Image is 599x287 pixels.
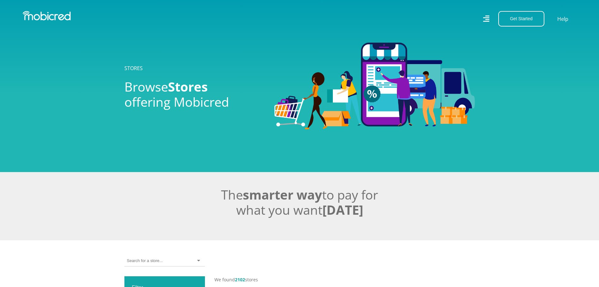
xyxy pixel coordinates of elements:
[214,276,475,283] p: We found stores
[498,11,544,27] button: Get Started
[23,11,71,21] img: Mobicred
[168,78,208,95] span: Stores
[557,15,569,23] a: Help
[124,65,143,72] a: STORES
[124,79,265,110] h2: Browse offering Mobicred
[127,258,163,264] input: Search for a store...
[274,43,475,129] img: Stores
[235,277,245,283] span: 2102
